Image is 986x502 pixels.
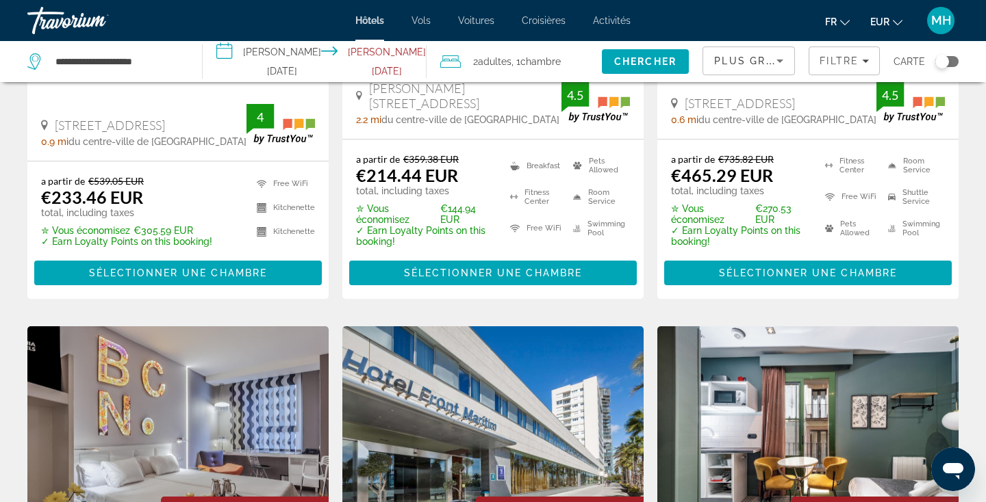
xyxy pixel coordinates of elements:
span: 2.2 mi [356,114,381,125]
a: Voitures [458,15,494,26]
del: €735.82 EUR [718,153,774,165]
p: €270.53 EUR [671,203,808,225]
span: [STREET_ADDRESS] [685,96,795,111]
p: €305.59 EUR [41,225,212,236]
li: Breakfast [503,153,567,178]
button: Change language [825,12,850,31]
li: Pets Allowed [818,216,882,241]
button: Sélectionner une chambre [664,261,952,285]
span: [PERSON_NAME][STREET_ADDRESS] [369,81,561,111]
span: Chercher [614,56,677,67]
span: du centre-ville de [GEOGRAPHIC_DATA] [698,114,876,125]
span: EUR [870,16,889,27]
span: Sélectionner une chambre [89,267,267,278]
a: Activités [593,15,631,26]
span: [STREET_ADDRESS] [55,118,165,133]
a: Travorium [27,3,164,38]
button: Travelers: 2 adults, 0 children [427,41,602,82]
button: Toggle map [925,55,959,68]
button: Search [602,49,690,74]
span: Plus grandes économies [714,55,878,66]
p: ✓ Earn Loyalty Points on this booking! [356,225,493,247]
li: Kitchenette [250,223,315,240]
span: Filtre [820,55,859,66]
span: Sélectionner une chambre [404,267,582,278]
li: Free WiFi [250,175,315,192]
span: MH [931,14,951,27]
span: , 1 [511,52,561,71]
li: Room Service [566,185,630,209]
span: Adultes [478,56,511,67]
button: Change currency [870,12,902,31]
li: Room Service [881,153,945,178]
span: ✮ Vous économisez [41,225,130,236]
img: TrustYou guest rating badge [246,104,315,144]
a: Sélectionner une chambre [664,264,952,279]
p: total, including taxes [671,185,808,196]
p: ✓ Earn Loyalty Points on this booking! [41,236,212,247]
mat-select: Sort by [714,53,783,69]
a: Vols [412,15,431,26]
img: TrustYou guest rating badge [561,82,630,122]
button: Filters [809,47,880,75]
span: 0.6 mi [671,114,698,125]
a: Sélectionner une chambre [34,264,322,279]
span: Carte [894,52,925,71]
img: TrustYou guest rating badge [876,82,945,122]
span: du centre-ville de [GEOGRAPHIC_DATA] [68,136,246,147]
div: 4 [246,109,274,125]
li: Swimming Pool [881,216,945,241]
ins: €465.29 EUR [671,165,773,185]
a: Sélectionner une chambre [349,264,637,279]
span: Sélectionner une chambre [719,267,897,278]
span: Chambre [520,56,561,67]
iframe: Bouton de lancement de la fenêtre de messagerie [931,447,975,491]
p: total, including taxes [356,185,493,196]
span: a partir de [671,153,715,165]
input: Search hotel destination [54,51,181,72]
div: 4.5 [561,87,589,103]
li: Shuttle Service [881,185,945,209]
span: ✮ Vous économisez [356,203,437,225]
button: Select check in and out date [203,41,427,82]
p: total, including taxes [41,207,212,218]
del: €359.38 EUR [403,153,459,165]
a: Hôtels [355,15,384,26]
ins: €214.44 EUR [356,165,458,185]
span: 2 [473,52,511,71]
li: Fitness Center [818,153,882,178]
button: Sélectionner une chambre [349,261,637,285]
p: ✓ Earn Loyalty Points on this booking! [671,225,808,247]
span: a partir de [356,153,400,165]
button: Sélectionner une chambre [34,261,322,285]
span: a partir de [41,175,85,187]
li: Free WiFi [818,185,882,209]
span: ✮ Vous économisez [671,203,752,225]
ins: €233.46 EUR [41,187,143,207]
del: €539.05 EUR [88,175,144,187]
span: du centre-ville de [GEOGRAPHIC_DATA] [381,114,559,125]
p: €144.94 EUR [356,203,493,225]
div: 4.5 [876,87,904,103]
li: Kitchenette [250,199,315,216]
li: Pets Allowed [566,153,630,178]
li: Swimming Pool [566,216,630,241]
li: Fitness Center [503,185,567,209]
button: User Menu [923,6,959,35]
li: Free WiFi [503,216,567,241]
a: Croisières [522,15,566,26]
span: 0.9 mi [41,136,68,147]
span: fr [825,16,837,27]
